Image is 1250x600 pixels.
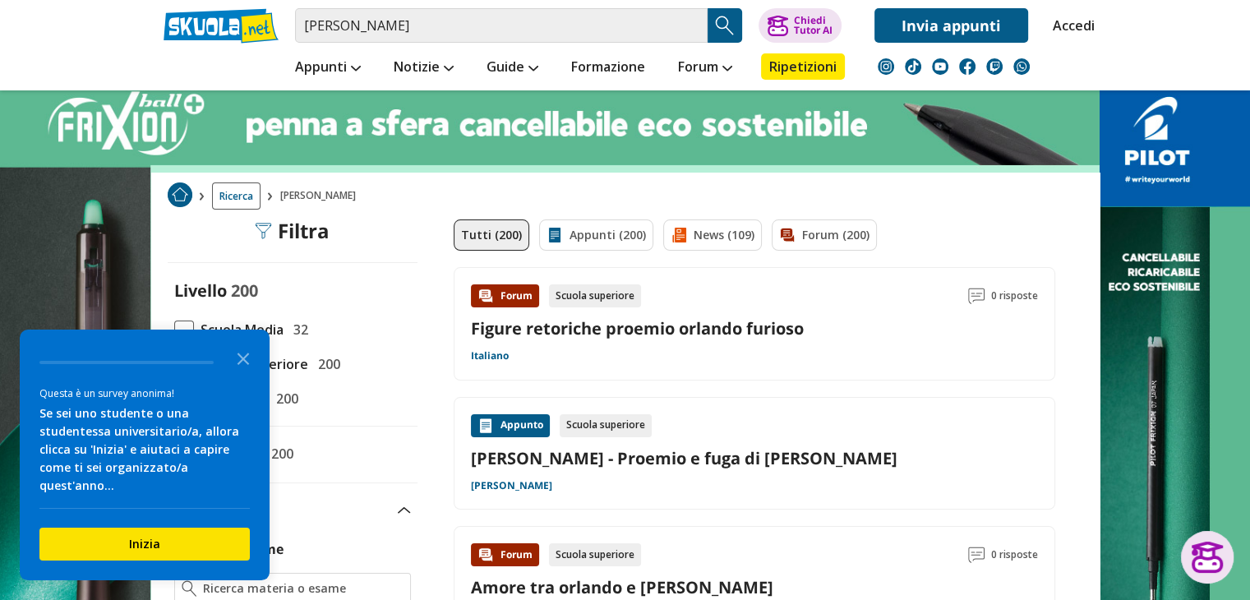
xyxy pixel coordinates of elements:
[454,219,529,251] a: Tutti (200)
[295,8,708,43] input: Cerca appunti, riassunti o versioni
[968,288,985,304] img: Commenti lettura
[991,543,1038,566] span: 0 risposte
[227,341,260,374] button: Close the survey
[203,580,403,597] input: Ricerca materia o esame
[547,227,563,243] img: Appunti filtro contenuto
[905,58,921,75] img: tiktok
[471,447,1038,469] a: [PERSON_NAME] - Proemio e fuga di [PERSON_NAME]
[174,279,227,302] label: Livello
[482,53,542,83] a: Guide
[168,182,192,210] a: Home
[968,547,985,563] img: Commenti lettura
[779,227,796,243] img: Forum filtro contenuto
[398,507,411,514] img: Apri e chiudi sezione
[477,547,494,563] img: Forum contenuto
[291,53,365,83] a: Appunti
[959,58,976,75] img: facebook
[713,13,737,38] img: Cerca appunti, riassunti o versioni
[39,404,250,495] div: Se sei uno studente o una studentessa universitario/a, allora clicca su 'Inizia' e aiutaci a capi...
[168,182,192,207] img: Home
[287,319,308,340] span: 32
[311,353,340,375] span: 200
[567,53,649,83] a: Formazione
[390,53,458,83] a: Notizie
[793,16,832,35] div: Chiedi Tutor AI
[539,219,653,251] a: Appunti (200)
[1053,8,1087,43] a: Accedi
[932,58,948,75] img: youtube
[471,349,509,362] a: Italiano
[477,418,494,434] img: Appunti contenuto
[549,543,641,566] div: Scuola superiore
[231,279,258,302] span: 200
[255,223,271,239] img: Filtra filtri mobile
[1013,58,1030,75] img: WhatsApp
[255,219,330,242] div: Filtra
[270,388,298,409] span: 200
[986,58,1003,75] img: twitch
[471,284,539,307] div: Forum
[212,182,261,210] a: Ricerca
[708,8,742,43] button: Search Button
[663,219,762,251] a: News (109)
[471,414,550,437] div: Appunto
[674,53,736,83] a: Forum
[471,543,539,566] div: Forum
[878,58,894,75] img: instagram
[560,414,652,437] div: Scuola superiore
[761,53,845,80] a: Ripetizioni
[874,8,1028,43] a: Invia appunti
[471,317,804,339] a: Figure retoriche proemio orlando furioso
[20,330,270,580] div: Survey
[671,227,687,243] img: News filtro contenuto
[182,580,197,597] img: Ricerca materia o esame
[772,219,877,251] a: Forum (200)
[280,182,362,210] span: [PERSON_NAME]
[39,528,250,561] button: Inizia
[549,284,641,307] div: Scuola superiore
[471,576,773,598] a: Amore tra orlando e [PERSON_NAME]
[471,479,552,492] a: [PERSON_NAME]
[39,385,250,401] div: Questa è un survey anonima!
[759,8,842,43] button: ChiediTutor AI
[265,443,293,464] span: 200
[991,284,1038,307] span: 0 risposte
[194,319,284,340] span: Scuola Media
[477,288,494,304] img: Forum contenuto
